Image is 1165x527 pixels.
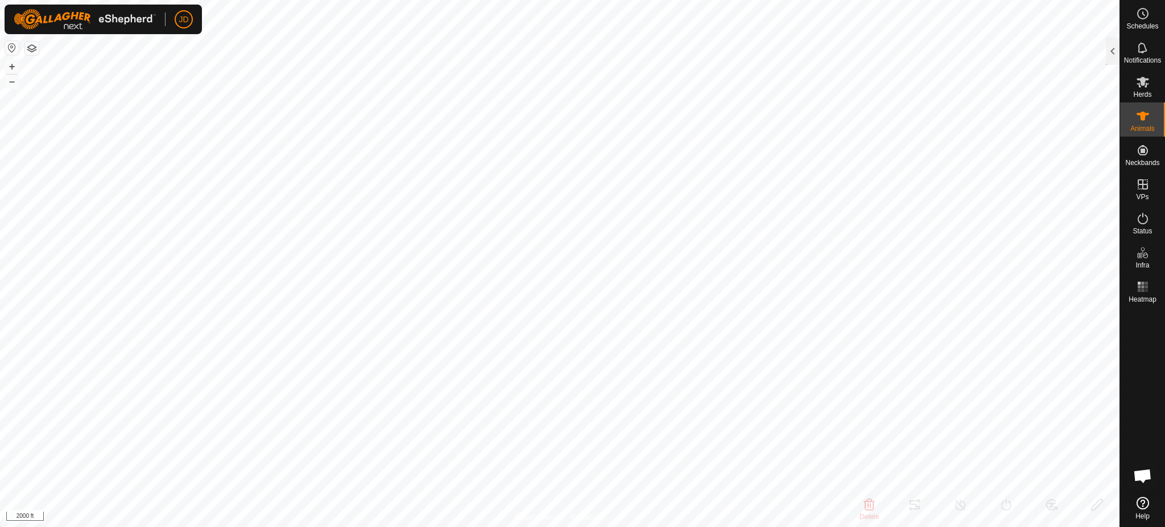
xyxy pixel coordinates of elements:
button: + [5,60,19,73]
span: Schedules [1126,23,1158,30]
span: Help [1135,513,1150,520]
img: Gallagher Logo [14,9,156,30]
a: Help [1120,492,1165,524]
a: Contact Us [571,512,605,522]
a: Privacy Policy [515,512,557,522]
span: Status [1133,228,1152,234]
span: Animals [1130,125,1155,132]
button: – [5,75,19,88]
span: Heatmap [1129,296,1156,303]
span: Herds [1133,91,1151,98]
span: Notifications [1124,57,1161,64]
span: VPs [1136,193,1149,200]
button: Reset Map [5,41,19,55]
div: Open chat [1126,459,1160,493]
button: Map Layers [25,42,39,55]
span: Neckbands [1125,159,1159,166]
span: JD [179,14,188,26]
span: Infra [1135,262,1149,269]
